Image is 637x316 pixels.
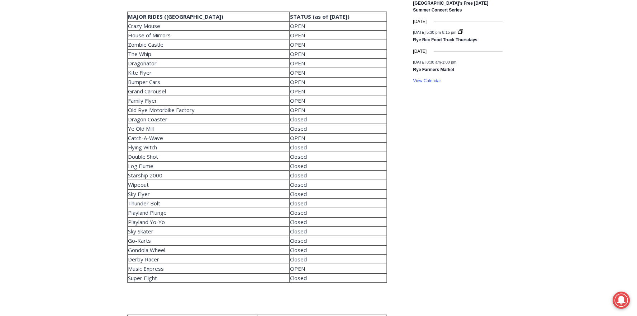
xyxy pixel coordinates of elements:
td: Catch-A-Wave [128,133,290,143]
td: Closed [290,189,387,199]
td: Closed [290,255,387,264]
span: 8:15 pm [442,30,456,34]
h4: [PERSON_NAME] Read Sanctuary Fall Fest: [DATE] [6,72,92,89]
td: Zombie Castle [128,40,290,49]
td: Sky Skater [128,227,290,236]
time: - [413,60,456,64]
td: Closed [290,273,387,283]
td: Derby Racer [128,255,290,264]
td: OPEN [290,68,387,77]
td: OPEN [290,49,387,59]
td: Bumper Cars [128,77,290,87]
td: Dragon Coaster [128,115,290,124]
div: 6 [84,61,87,68]
div: "clearly one of the favorites in the [GEOGRAPHIC_DATA] neighborhood" [73,45,102,86]
div: / [80,61,82,68]
span: [DATE] 5:30 pm [413,30,441,34]
td: Wipeout [128,180,290,189]
td: OPEN [290,21,387,31]
td: Music Express [128,264,290,273]
td: Closed [290,227,387,236]
td: Closed [290,124,387,133]
td: Sky Flyer [128,189,290,199]
time: [DATE] [413,18,427,25]
td: Crazy Mouse [128,21,290,31]
td: Log Flume [128,161,290,171]
td: OPEN [290,133,387,143]
a: [GEOGRAPHIC_DATA]’s Free [DATE] Summer Concert Series [413,1,488,13]
td: Closed [290,199,387,208]
td: Family Flyer [128,96,290,105]
td: The Whip [128,49,290,59]
td: Playland Plunge [128,208,290,217]
td: OPEN [290,105,387,115]
td: OPEN [290,96,387,105]
td: OPEN [290,87,387,96]
td: Closed [290,236,387,245]
td: Closed [290,245,387,255]
td: Ye Old Mill [128,124,290,133]
a: Intern @ [DOMAIN_NAME] [172,70,347,89]
td: Closed [290,143,387,152]
span: [DATE] 8:30 am [413,60,441,64]
td: House of Mirrors [128,31,290,40]
td: Closed [290,115,387,124]
a: View Calendar [413,78,441,84]
td: Super Flight [128,273,290,283]
td: Closed [290,152,387,161]
td: Starship 2000 [128,171,290,180]
a: Rye Farmers Market [413,67,454,73]
td: Old Rye Motorbike Factory [128,105,290,115]
span: Intern @ [DOMAIN_NAME] [187,71,332,88]
span: Open Tues. - Sun. [PHONE_NUMBER] [2,74,70,101]
td: Closed [290,208,387,217]
td: Flying Witch [128,143,290,152]
td: OPEN [290,77,387,87]
strong: STATUS (as of [DATE]) [290,13,350,20]
td: OPEN [290,59,387,68]
div: 2 [75,61,78,68]
td: Closed [290,171,387,180]
td: OPEN [290,31,387,40]
div: Birds of Prey: Falcon and hawk demos [75,21,100,59]
td: Dragonator [128,59,290,68]
time: [DATE] [413,48,427,55]
td: Closed [290,161,387,171]
td: OPEN [290,264,387,273]
td: Closed [290,217,387,227]
td: Double Shot [128,152,290,161]
strong: MAJOR RIDES ([GEOGRAPHIC_DATA]) [128,13,223,20]
td: Gondola Wheel [128,245,290,255]
time: - [413,30,457,34]
div: "The first chef I interviewed talked about coming to [GEOGRAPHIC_DATA] from [GEOGRAPHIC_DATA] in ... [181,0,339,70]
td: Go-Karts [128,236,290,245]
span: 1:00 pm [442,60,456,64]
a: Open Tues. - Sun. [PHONE_NUMBER] [0,72,72,89]
td: Kite Flyer [128,68,290,77]
td: Grand Carousel [128,87,290,96]
td: OPEN [290,40,387,49]
a: Rye Rec Food Truck Thursdays [413,37,477,43]
td: Playland Yo-Yo [128,217,290,227]
td: Closed [290,180,387,189]
td: Thunder Bolt [128,199,290,208]
a: [PERSON_NAME] Read Sanctuary Fall Fest: [DATE] [0,71,104,89]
